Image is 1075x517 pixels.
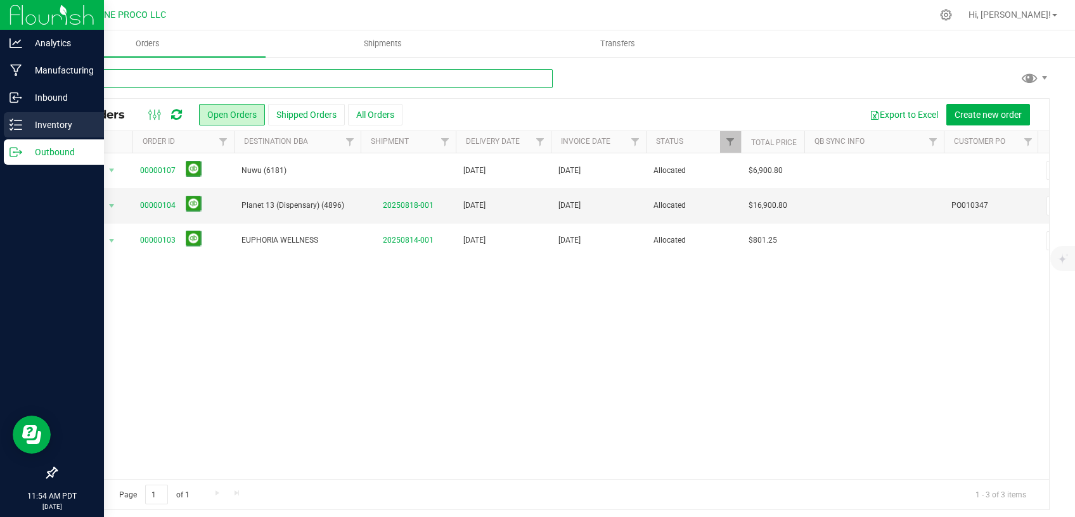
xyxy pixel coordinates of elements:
button: Open Orders [199,104,265,125]
span: [DATE] [463,234,486,246]
span: [DATE] [463,200,486,212]
span: Page of 1 [108,485,200,504]
a: Filter [213,131,234,153]
span: DUNE PROCO LLC [93,10,166,20]
a: Destination DBA [244,137,308,146]
a: Orders [30,30,266,57]
input: Search Order ID, Destination, Customer PO... [56,69,553,88]
span: select [104,197,120,215]
input: 1 [145,485,168,504]
span: $16,900.80 [749,200,787,212]
span: EUPHORIA WELLNESS [241,234,353,246]
span: Nuwu (6181) [241,165,353,177]
span: Orders [119,38,177,49]
a: Filter [1018,131,1039,153]
a: Filter [340,131,361,153]
button: All Orders [348,104,402,125]
span: Allocated [653,234,733,246]
inline-svg: Analytics [10,37,22,49]
span: Transfers [583,38,652,49]
p: 11:54 AM PDT [6,490,98,502]
a: Customer PO [954,137,1005,146]
iframe: Resource center [13,416,51,454]
span: 1 - 3 of 3 items [965,485,1036,504]
div: Manage settings [938,9,954,21]
button: Shipped Orders [268,104,345,125]
span: Hi, [PERSON_NAME]! [969,10,1051,20]
inline-svg: Manufacturing [10,64,22,77]
inline-svg: Inbound [10,91,22,104]
a: 00000104 [140,200,176,212]
a: Filter [530,131,551,153]
span: PO010347 [951,200,1031,212]
a: 00000107 [140,165,176,177]
span: [DATE] [558,200,581,212]
span: Allocated [653,200,733,212]
a: Filter [720,131,741,153]
a: Status [656,137,683,146]
a: Filter [923,131,944,153]
a: 20250818-001 [383,201,434,210]
span: [DATE] [463,165,486,177]
p: Outbound [22,144,98,160]
a: Filter [435,131,456,153]
p: Inbound [22,90,98,105]
p: [DATE] [6,502,98,511]
p: Manufacturing [22,63,98,78]
a: Total Price [751,138,797,147]
a: 20250814-001 [383,236,434,245]
a: Delivery Date [466,137,520,146]
a: Shipments [266,30,501,57]
a: Shipment [371,137,409,146]
span: Allocated [653,165,733,177]
inline-svg: Inventory [10,118,22,131]
p: Inventory [22,117,98,132]
a: QB Sync Info [814,137,865,146]
a: Filter [625,131,646,153]
inline-svg: Outbound [10,146,22,158]
span: Create new order [955,110,1022,120]
button: Export to Excel [861,104,946,125]
a: Transfers [501,30,736,57]
span: select [104,232,120,250]
span: Planet 13 (Dispensary) (4896) [241,200,353,212]
button: Create new order [946,104,1030,125]
span: [DATE] [558,234,581,246]
span: $6,900.80 [749,165,783,177]
a: 00000103 [140,234,176,246]
span: $801.25 [749,234,777,246]
span: Shipments [347,38,419,49]
span: select [104,162,120,179]
p: Analytics [22,35,98,51]
span: [DATE] [558,165,581,177]
a: Invoice Date [561,137,610,146]
a: Order ID [143,137,175,146]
